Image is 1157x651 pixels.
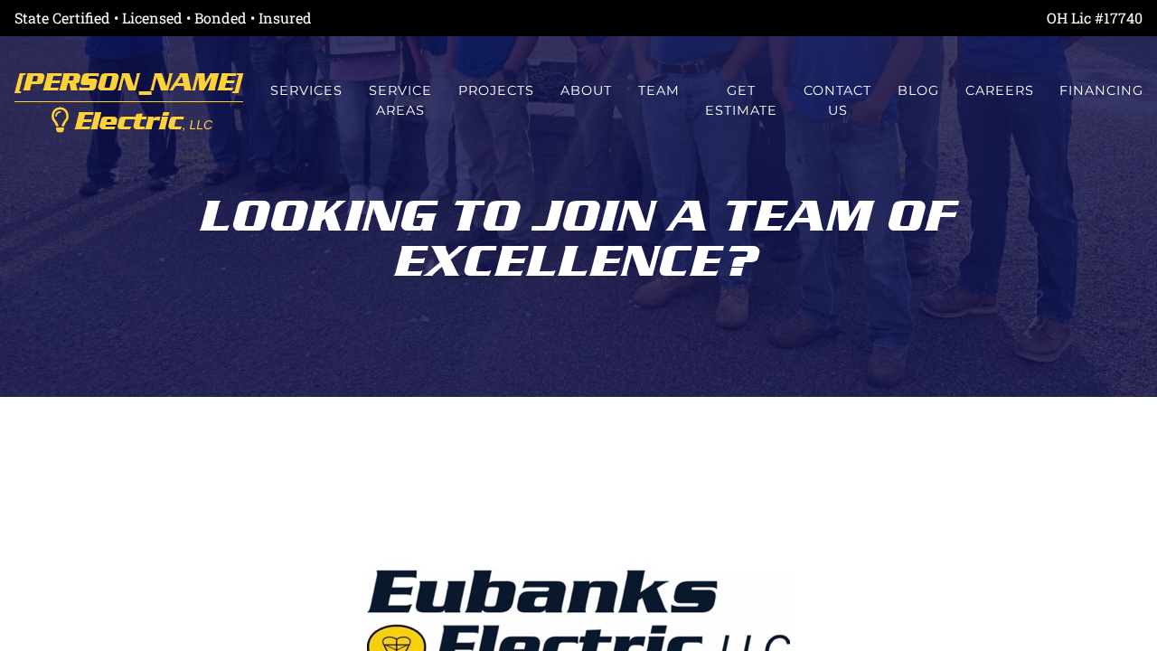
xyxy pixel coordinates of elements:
a: Services [258,67,356,115]
div: OH Lic #17740 [578,7,1143,29]
a: Team [625,67,692,115]
span: , LLC [183,118,212,132]
a: [PERSON_NAME] Electric, LLC [14,59,243,145]
a: Service Areas [356,67,446,135]
a: Get estimate [692,67,791,135]
a: Contact us [791,67,885,135]
div: State Certified • Licensed • Bonded • Insured [14,7,578,29]
a: Careers [952,67,1047,115]
a: About [547,67,625,115]
a: Projects [446,67,548,115]
a: Blog [884,67,952,115]
div: Looking to join a team of excellence? [77,179,1080,284]
a: Financing [1047,67,1157,115]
